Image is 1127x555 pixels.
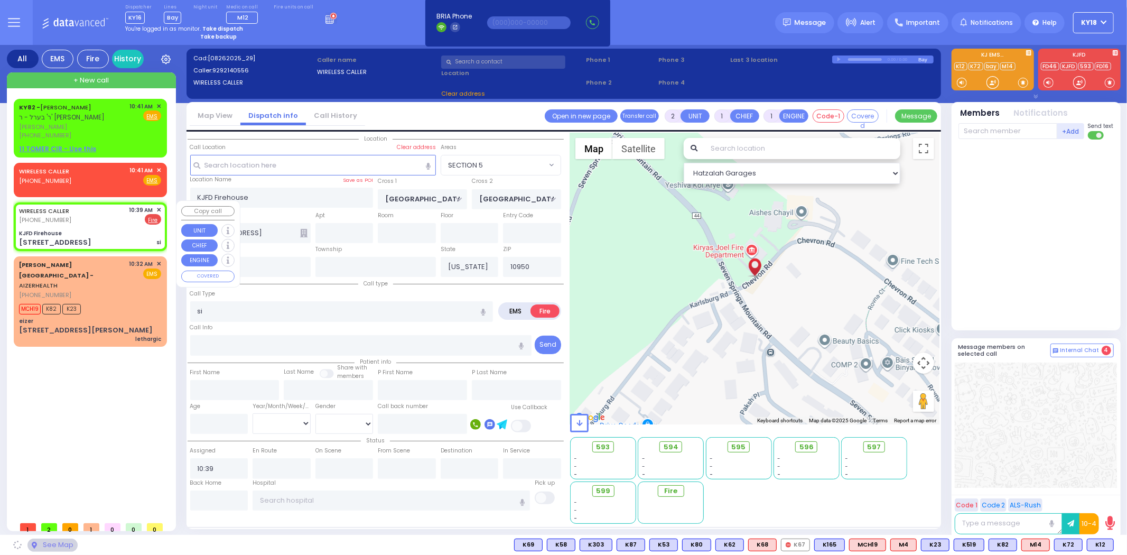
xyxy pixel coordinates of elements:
[1050,344,1114,357] button: Internal Chat 4
[441,55,565,69] input: Search a contact
[129,206,153,214] span: 10:39 AM
[19,113,105,122] span: ר' בערל - ר' [PERSON_NAME]
[954,62,967,70] a: K12
[547,539,575,551] div: K58
[1057,123,1085,139] button: +Add
[156,206,161,215] span: ✕
[62,523,78,531] span: 0
[190,290,216,298] label: Call Type
[208,54,255,62] span: [08262025_29]
[580,539,612,551] div: K303
[441,211,453,220] label: Floor
[913,391,934,412] button: Drag Pegman onto the map to open Street View
[300,229,308,237] span: Other building occupants
[1054,539,1083,551] div: K72
[748,539,777,551] div: K68
[732,442,746,452] span: 595
[284,368,314,376] label: Last Name
[710,455,713,462] span: -
[530,304,560,318] label: Fire
[814,539,845,551] div: BLS
[730,109,759,123] button: CHIEF
[378,177,397,186] label: Cross 1
[1060,62,1077,70] a: KJFD
[164,4,181,11] label: Lines
[190,143,226,152] label: Call Location
[202,25,243,33] strong: Take dispatch
[378,447,410,455] label: From Scene
[193,78,314,87] label: WIRELESS CALLER
[42,16,112,29] img: Logo
[41,523,57,531] span: 2
[19,103,40,112] span: KY82 -
[1000,62,1016,70] a: M14
[781,539,810,551] div: K67
[1053,348,1058,354] img: comment-alt.png
[253,402,311,411] div: Year/Month/Week/Day
[156,102,161,111] span: ✕
[164,12,181,24] span: Bay
[847,109,879,123] button: Covered
[181,254,218,267] button: ENGINE
[868,442,881,452] span: 597
[1021,539,1050,551] div: ALS
[1095,62,1111,70] a: FD16
[596,486,610,496] span: 599
[913,138,934,159] button: Toggle fullscreen view
[664,442,678,452] span: 594
[19,167,69,175] a: WIRELESS CALLER
[125,25,201,33] span: You're logged in as monitor.
[913,353,934,374] button: Map camera controls
[487,16,571,29] input: (000)000-00000
[514,539,543,551] div: BLS
[574,506,578,514] span: -
[586,78,655,87] span: Phone 2
[190,323,213,332] label: Call Info
[129,260,153,268] span: 10:32 AM
[1073,12,1114,33] button: KY18
[612,138,665,159] button: Show satellite imagery
[147,523,163,531] span: 0
[918,55,934,63] div: Bay
[580,539,612,551] div: BLS
[715,539,744,551] div: BLS
[7,50,39,68] div: All
[642,462,645,470] span: -
[190,175,232,184] label: Location Name
[955,498,979,512] button: Code 1
[731,55,832,64] label: Last 3 location
[315,245,342,254] label: Township
[710,470,713,478] span: -
[62,304,81,314] span: K23
[890,539,917,551] div: M4
[1042,18,1057,27] span: Help
[575,138,612,159] button: Show street map
[181,224,218,237] button: UNIT
[19,123,126,132] span: [PERSON_NAME]
[156,238,161,246] div: si
[147,113,158,121] u: EMS
[27,539,77,552] div: See map
[1041,62,1059,70] a: FD46
[779,109,808,123] button: ENGINE
[19,216,71,224] span: [PHONE_NUMBER]
[472,368,507,377] label: P Last Name
[441,143,457,152] label: Areas
[1054,539,1083,551] div: BLS
[895,109,937,123] button: Message
[682,539,711,551] div: K80
[125,12,145,24] span: KY16
[814,539,845,551] div: K165
[777,462,780,470] span: -
[1014,107,1068,119] button: Notifications
[378,211,394,220] label: Room
[1038,52,1121,60] label: KJFD
[181,239,218,252] button: CHIEF
[181,206,235,216] button: Copy call
[503,245,511,254] label: ZIP
[573,411,608,424] img: Google
[535,479,555,487] label: Pick up
[682,539,711,551] div: BLS
[845,470,849,478] span: -
[1082,18,1097,27] span: KY18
